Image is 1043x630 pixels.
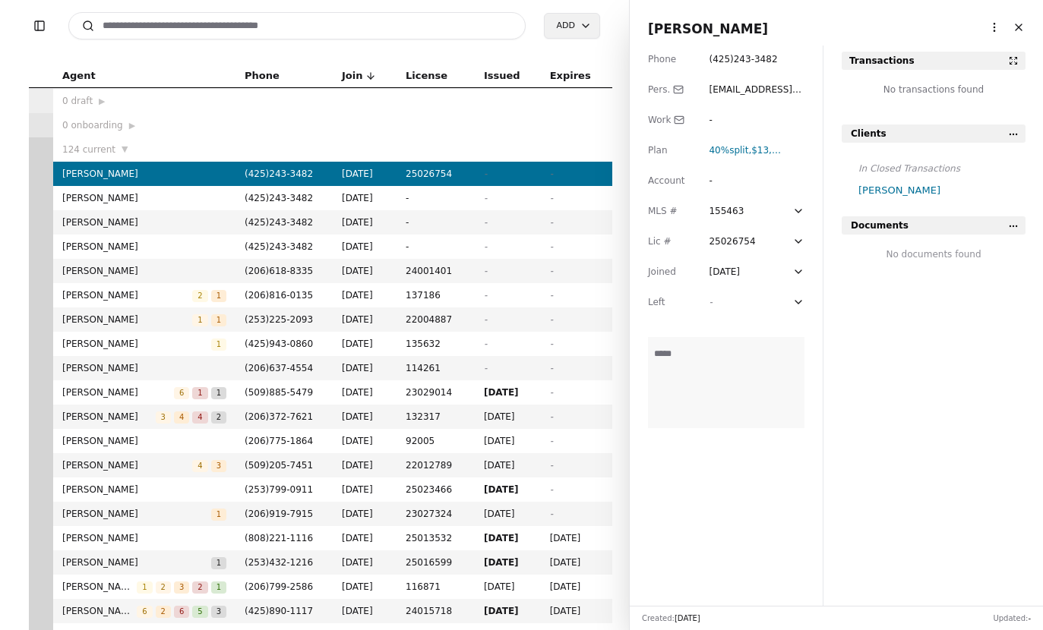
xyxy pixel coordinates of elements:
span: [PERSON_NAME] [62,263,226,279]
span: ▶ [99,95,105,109]
span: 24001401 [406,263,466,279]
span: [PERSON_NAME] [62,555,211,570]
span: [DATE] [342,458,387,473]
span: [EMAIL_ADDRESS][DOMAIN_NAME] [709,84,803,110]
span: ▼ [122,143,128,156]
span: ( 206 ) 372 - 7621 [245,411,313,422]
span: ( 206 ) 618 - 8335 [245,266,313,276]
button: 2 [156,579,171,594]
span: ( 425 ) 243 - 3482 [245,241,313,252]
div: [DATE] [709,264,740,279]
button: 1 [192,385,207,400]
span: [PERSON_NAME] [62,458,192,473]
span: 2 [211,411,226,424]
span: - [484,363,487,373]
div: Transactions [849,53,915,68]
span: - [550,484,553,495]
div: Plan [648,143,684,158]
span: [DATE] [484,409,532,424]
span: [DATE] [342,288,387,303]
button: 4 [174,409,189,424]
button: 2 [211,409,226,424]
button: 6 [174,603,189,619]
button: 1 [211,555,226,570]
span: [DATE] [484,385,532,400]
span: [DATE] [342,579,387,594]
span: - [550,290,553,301]
span: 1 [211,314,226,326]
span: [PERSON_NAME] [62,433,226,449]
span: 1 [211,581,226,594]
span: [DATE] [550,603,603,619]
span: - [406,215,466,230]
button: 6 [137,603,152,619]
button: 2 [156,603,171,619]
span: ( 253 ) 799 - 0911 [245,484,313,495]
span: [DATE] [342,312,387,327]
span: 1 [211,557,226,569]
span: [DATE] [342,336,387,351]
div: No transactions found [842,82,1026,106]
span: [DATE] [484,506,532,521]
span: ( 253 ) 432 - 1216 [245,557,313,568]
span: 1 [192,314,207,326]
button: 2 [192,579,207,594]
span: [DATE] [484,531,532,546]
div: Pers. [648,82,684,97]
span: [DATE] [342,409,387,424]
span: [DATE] [342,531,387,546]
span: [PERSON_NAME] [62,312,192,327]
span: - [550,436,553,446]
span: [DATE] [342,166,387,181]
button: 1 [137,579,152,594]
span: Agent [62,68,96,84]
span: - [406,239,466,254]
span: 1 [192,387,207,399]
span: ( 206 ) 775 - 1864 [245,436,313,446]
span: 25013532 [406,531,466,546]
span: ( 425 ) 890 - 1117 [245,606,313,616]
span: 3 [211,606,226,618]
span: 1 [211,509,226,521]
span: [DATE] [342,215,387,230]
div: MLS # [648,203,684,219]
span: - [550,314,553,325]
span: [DATE] [342,482,387,497]
span: [DATE] [342,506,387,521]
span: ( 808 ) 221 - 1116 [245,533,313,543]
span: 137186 [406,288,466,303]
span: 6 [137,606,152,618]
div: Joined [648,264,684,279]
span: [DATE] [550,555,603,570]
div: Account [648,173,684,188]
button: 1 [211,312,226,327]
span: - [550,339,553,349]
span: - [484,314,487,325]
span: 6 [174,387,189,399]
span: 124 current [62,142,115,157]
button: 1 [211,506,226,521]
span: [PERSON_NAME] [62,603,137,619]
span: Phone [245,68,280,84]
span: 22004887 [406,312,466,327]
span: ( 206 ) 816 - 0135 [245,290,313,301]
span: ( 425 ) 243 - 3482 [245,169,313,179]
button: 3 [211,603,226,619]
span: [PERSON_NAME] [62,409,156,424]
button: 1 [211,336,226,351]
span: [DATE] [342,555,387,570]
div: Left [648,295,684,310]
button: 3 [174,579,189,594]
span: 135632 [406,336,466,351]
span: ( 253 ) 225 - 2093 [245,314,313,325]
div: Work [648,112,684,128]
span: [DATE] [342,385,387,400]
span: 40% split [709,145,748,156]
span: [PERSON_NAME] [62,288,192,303]
span: [DATE] [484,433,532,449]
span: 4 [174,411,189,424]
span: Documents [851,218,909,233]
div: Updated: [993,613,1031,624]
span: [DATE] [342,191,387,206]
button: 4 [192,458,207,473]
